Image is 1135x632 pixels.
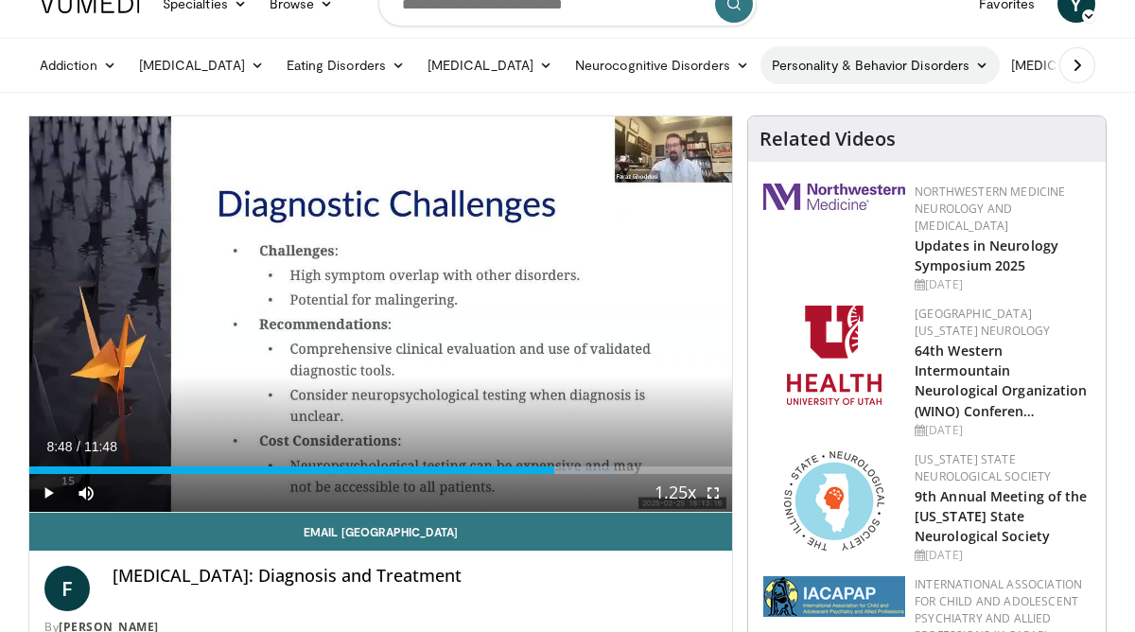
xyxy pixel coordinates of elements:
[416,46,564,84] a: [MEDICAL_DATA]
[784,451,884,551] img: 71a8b48c-8850-4916-bbdd-e2f3ccf11ef9.png.150x105_q85_autocrop_double_scale_upscale_version-0.2.png
[915,487,1088,545] a: 9th Annual Meeting of the [US_STATE] State Neurological Society
[915,547,1091,564] div: [DATE]
[760,46,1000,84] a: Personality & Behavior Disorders
[29,466,732,474] div: Progress Bar
[656,474,694,512] button: Playback Rate
[915,276,1091,293] div: [DATE]
[44,566,90,611] a: F
[915,237,1058,274] a: Updates in Neurology Symposium 2025
[915,451,1051,484] a: [US_STATE] State Neurological Society
[128,46,275,84] a: [MEDICAL_DATA]
[694,474,732,512] button: Fullscreen
[77,439,80,454] span: /
[915,422,1091,439] div: [DATE]
[763,184,905,210] img: 2a462fb6-9365-492a-ac79-3166a6f924d8.png.150x105_q85_autocrop_double_scale_upscale_version-0.2.jpg
[915,342,1088,419] a: 64th Western Intermountain Neurological Organization (WINO) Conferen…
[67,474,105,512] button: Mute
[763,576,905,617] img: 2a9917ce-aac2-4f82-acde-720e532d7410.png.150x105_q85_autocrop_double_scale_upscale_version-0.2.png
[46,439,72,454] span: 8:48
[29,474,67,512] button: Play
[915,306,1050,339] a: [GEOGRAPHIC_DATA][US_STATE] Neurology
[113,566,717,587] h4: [MEDICAL_DATA]: Diagnosis and Treatment
[787,306,882,405] img: f6362829-b0a3-407d-a044-59546adfd345.png.150x105_q85_autocrop_double_scale_upscale_version-0.2.png
[275,46,416,84] a: Eating Disorders
[564,46,760,84] a: Neurocognitive Disorders
[760,128,896,150] h4: Related Videos
[29,513,732,551] a: Email [GEOGRAPHIC_DATA]
[915,184,1066,234] a: Northwestern Medicine Neurology and [MEDICAL_DATA]
[28,46,128,84] a: Addiction
[29,116,732,513] video-js: Video Player
[84,439,117,454] span: 11:48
